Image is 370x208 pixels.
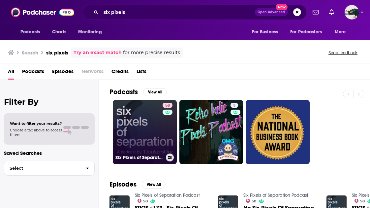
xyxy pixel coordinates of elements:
[243,192,308,198] a: Six Pixels of Separation Podcast
[233,102,235,109] span: 3
[109,88,138,96] h2: Podcasts
[247,26,286,38] button: open menu
[78,27,102,37] span: Monitoring
[113,100,177,164] a: 58Six Pixels of Separation Podcast
[138,199,148,203] a: 58
[4,97,95,107] h2: Filter By
[115,155,163,160] h3: Six Pixels of Separation Podcast
[4,150,95,156] p: Saved Searches
[143,200,148,203] span: 58
[46,50,68,56] h3: six pixels
[20,27,40,37] span: Podcasts
[143,88,167,96] button: View All
[355,199,365,203] a: 58
[326,50,359,55] button: Send feedback
[255,8,288,16] button: Open AdvancedNew
[330,26,354,38] button: open menu
[179,100,243,164] a: 3
[74,26,110,38] button: open menu
[345,5,359,19] img: User Profile
[111,66,129,80] a: Credits
[10,121,62,126] span: Want to filter your results?
[4,161,95,176] button: Select
[81,66,104,80] span: Networks
[345,5,359,19] span: Logged in as fsg.publicity
[109,88,167,96] a: PodcastsView All
[286,26,331,38] button: open menu
[137,66,146,80] a: Lists
[142,181,166,189] button: View All
[8,66,14,80] a: All
[4,166,80,170] span: Select
[276,4,288,10] span: New
[246,199,257,203] a: 58
[290,27,322,37] span: For Podcasters
[163,103,172,108] a: 58
[345,5,359,19] button: Show profile menu
[83,5,307,20] div: Search podcasts, credits, & more...
[109,180,166,189] a: EpisodesView All
[335,27,346,37] span: More
[165,102,170,109] span: 58
[231,103,238,108] a: 3
[135,192,200,198] a: Six Pixels of Separation Podcast
[252,27,278,37] span: For Business
[360,200,365,203] span: 58
[22,50,38,56] h3: Search
[10,128,62,137] span: Choose a tab above to access filters.
[326,7,337,18] a: Show notifications dropdown
[52,27,66,37] span: Charts
[11,6,74,18] img: Podchaser - Follow, Share and Rate Podcasts
[123,49,180,56] span: for more precise results
[16,26,48,38] button: open menu
[258,11,285,14] span: Open Advanced
[74,49,122,56] a: Try an exact match
[52,66,74,80] a: Episodes
[22,66,44,80] a: Podcasts
[310,7,321,18] a: Show notifications dropdown
[252,200,256,203] span: 58
[101,7,255,17] input: Search podcasts, credits, & more...
[109,180,137,189] h2: Episodes
[48,26,70,38] a: Charts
